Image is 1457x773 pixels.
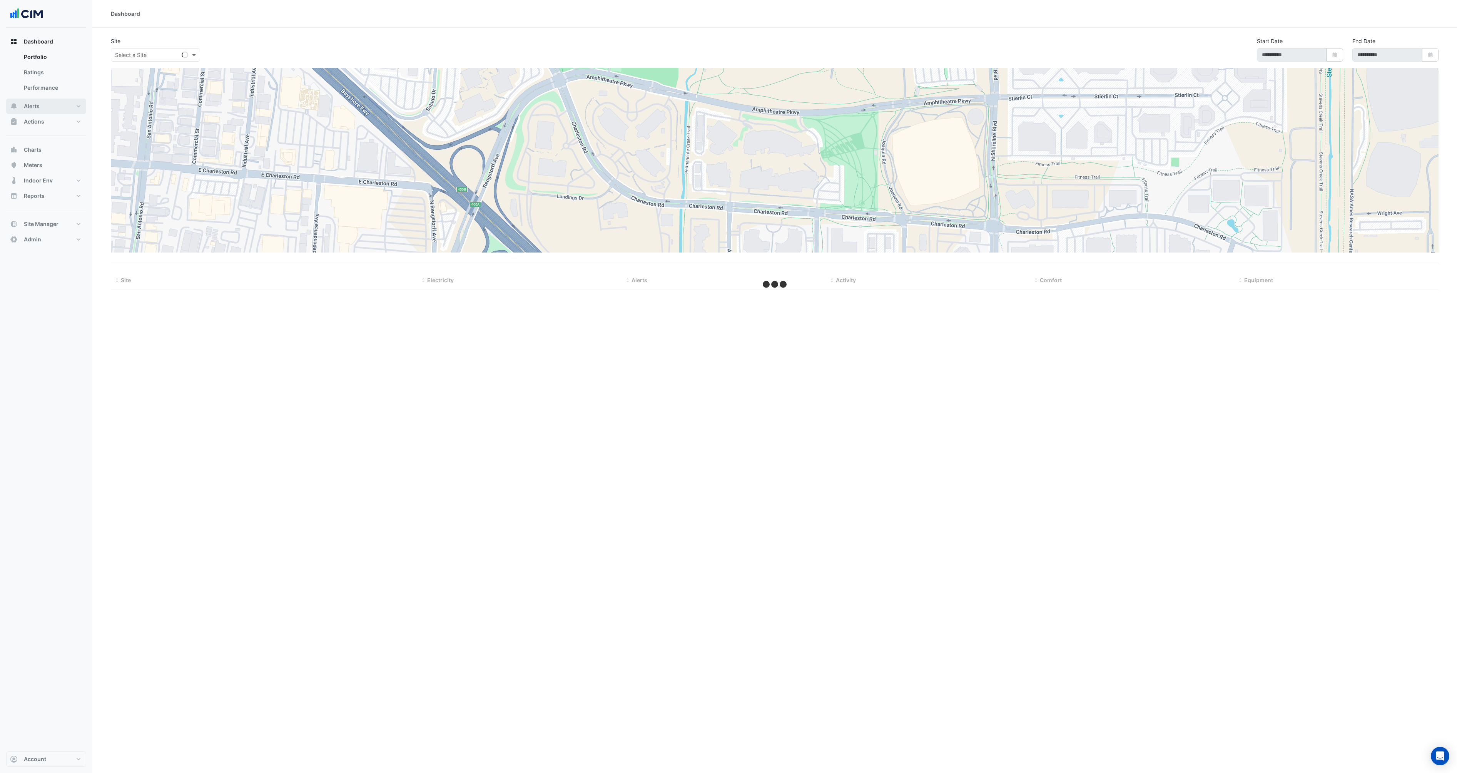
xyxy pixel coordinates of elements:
span: Meters [24,161,42,169]
span: Comfort [1040,277,1062,283]
span: Activity [836,277,856,283]
label: End Date [1352,37,1375,45]
span: Site Manager [24,220,58,228]
div: Dashboard [6,49,86,99]
span: Charts [24,146,42,154]
div: Dashboard [111,10,140,18]
button: Admin [6,232,86,247]
button: Alerts [6,99,86,114]
button: Actions [6,114,86,129]
button: Charts [6,142,86,157]
button: Meters [6,157,86,173]
span: Electricity [427,277,454,283]
span: Equipment [1244,277,1273,283]
div: Open Intercom Messenger [1431,747,1449,765]
app-icon: Charts [10,146,18,154]
a: Portfolio [18,49,86,65]
span: Dashboard [24,38,53,45]
span: Alerts [24,102,40,110]
app-icon: Reports [10,192,18,200]
button: Dashboard [6,34,86,49]
span: Account [24,755,46,763]
span: Reports [24,192,45,200]
app-icon: Site Manager [10,220,18,228]
app-icon: Admin [10,236,18,243]
span: Alerts [632,277,647,283]
app-icon: Dashboard [10,38,18,45]
button: Account [6,751,86,767]
a: Ratings [18,65,86,80]
button: Site Manager [6,216,86,232]
button: Reports [6,188,86,204]
app-icon: Alerts [10,102,18,110]
span: Indoor Env [24,177,53,184]
app-icon: Indoor Env [10,177,18,184]
span: Actions [24,118,44,125]
app-icon: Meters [10,161,18,169]
app-icon: Actions [10,118,18,125]
button: Indoor Env [6,173,86,188]
label: Start Date [1257,37,1283,45]
img: Company Logo [9,6,44,22]
span: Admin [24,236,41,243]
span: Site [121,277,131,283]
a: Performance [18,80,86,95]
label: Site [111,37,120,45]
